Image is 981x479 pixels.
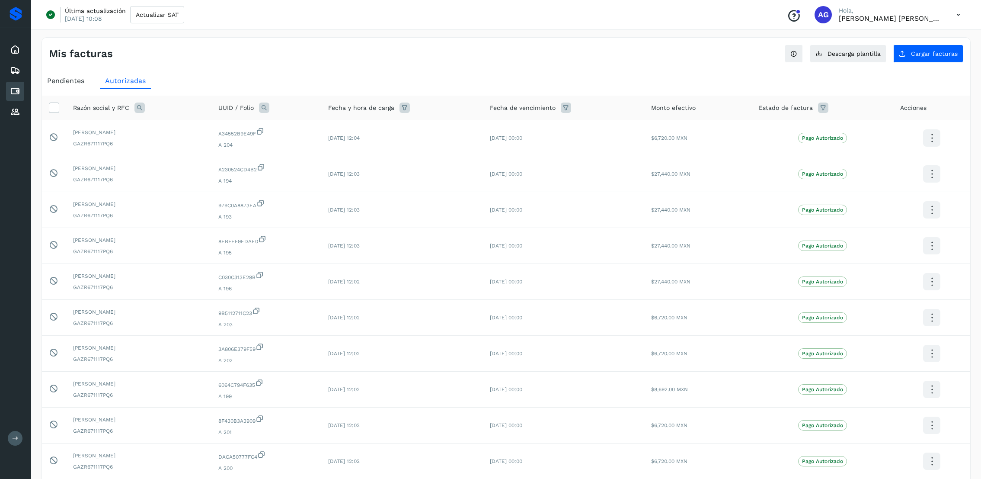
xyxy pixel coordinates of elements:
span: [PERSON_NAME] [73,380,205,388]
span: Razón social y RFC [73,103,129,113]
span: GAZR671117PQ6 [73,391,205,399]
p: Última actualización [65,7,126,15]
span: [DATE] 12:02 [328,422,360,428]
span: C030C313E29B [218,271,314,281]
span: 8EBFEF9EDAE0 [218,235,314,245]
p: Pago Autorizado [802,386,843,392]
span: Actualizar SAT [136,12,179,18]
span: 6064C794F635 [218,379,314,389]
div: Inicio [6,40,24,59]
p: Pago Autorizado [802,422,843,428]
span: [PERSON_NAME] [73,308,205,316]
div: Proveedores [6,103,24,122]
span: $27,440.00 MXN [651,207,690,213]
span: A 195 [218,249,314,257]
span: Cargar facturas [911,51,958,57]
span: A 204 [218,141,314,149]
p: Pago Autorizado [802,171,843,177]
span: [DATE] 00:00 [490,350,522,357]
span: Monto efectivo [651,103,696,113]
span: [DATE] 00:00 [490,422,522,428]
span: [DATE] 12:02 [328,315,360,321]
span: 979C0A8873EA [218,199,314,209]
div: Embarques [6,61,24,80]
span: [DATE] 12:02 [328,458,360,464]
button: Actualizar SAT [130,6,184,23]
span: GAZR671117PQ6 [73,283,205,291]
span: $6,720.00 MXN [651,422,687,428]
span: GAZR671117PQ6 [73,140,205,148]
span: A 202 [218,357,314,364]
span: Autorizadas [105,77,146,85]
p: Pago Autorizado [802,243,843,249]
p: Pago Autorizado [802,458,843,464]
div: Cuentas por pagar [6,82,24,101]
span: [DATE] 00:00 [490,458,522,464]
span: [PERSON_NAME] [73,416,205,424]
span: [PERSON_NAME] [73,236,205,244]
span: $6,720.00 MXN [651,458,687,464]
span: [DATE] 00:00 [490,135,522,141]
span: [DATE] 00:00 [490,243,522,249]
span: Estado de factura [759,103,813,113]
span: [DATE] 00:00 [490,171,522,177]
span: [DATE] 12:02 [328,350,360,357]
span: [PERSON_NAME] [73,129,205,136]
span: 9B5112711C23 [218,307,314,317]
p: Pago Autorizado [802,315,843,321]
span: [DATE] 12:02 [328,279,360,285]
span: $27,440.00 MXN [651,279,690,285]
span: GAZR671117PQ6 [73,176,205,183]
span: A 203 [218,321,314,328]
button: Descarga plantilla [810,45,886,63]
span: $8,692.00 MXN [651,386,688,392]
span: A230524CD4B2 [218,163,314,174]
span: A 200 [218,464,314,472]
span: GAZR671117PQ6 [73,248,205,255]
span: A 201 [218,428,314,436]
span: 8F430B3A3909 [218,415,314,425]
span: DACA50777FC4 [218,450,314,461]
span: Pendientes [47,77,84,85]
span: $6,720.00 MXN [651,350,687,357]
span: [DATE] 00:00 [490,279,522,285]
span: Fecha y hora de carga [328,103,394,113]
span: [DATE] 00:00 [490,386,522,392]
span: [DATE] 12:02 [328,386,360,392]
span: GAZR671117PQ6 [73,355,205,363]
span: [PERSON_NAME] [73,200,205,208]
span: $27,440.00 MXN [651,171,690,177]
span: 3A806E379F59 [218,343,314,353]
span: UUID / Folio [218,103,254,113]
span: GAZR671117PQ6 [73,212,205,219]
span: Fecha de vencimiento [490,103,556,113]
span: GAZR671117PQ6 [73,463,205,471]
span: [PERSON_NAME] [73,164,205,172]
span: [DATE] 12:03 [328,171,360,177]
p: Pago Autorizado [802,135,843,141]
span: A 196 [218,285,314,293]
p: Abigail Gonzalez Leon [839,14,943,23]
span: $6,720.00 MXN [651,135,687,141]
span: A34552B9E49F [218,127,314,138]
span: [DATE] 12:04 [328,135,360,141]
span: A 199 [218,392,314,400]
span: Descarga plantilla [828,51,881,57]
button: Cargar facturas [893,45,963,63]
p: Hola, [839,7,943,14]
p: Pago Autorizado [802,279,843,285]
span: [PERSON_NAME] [73,452,205,460]
span: A 193 [218,213,314,221]
span: GAZR671117PQ6 [73,319,205,327]
p: [DATE] 10:08 [65,15,102,23]
span: [DATE] 00:00 [490,315,522,321]
span: [PERSON_NAME] [73,272,205,280]
p: Pago Autorizado [802,350,843,357]
p: Pago Autorizado [802,207,843,213]
h4: Mis facturas [49,48,113,60]
span: GAZR671117PQ6 [73,427,205,435]
span: $6,720.00 MXN [651,315,687,321]
span: Acciones [900,103,927,113]
span: $27,440.00 MXN [651,243,690,249]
